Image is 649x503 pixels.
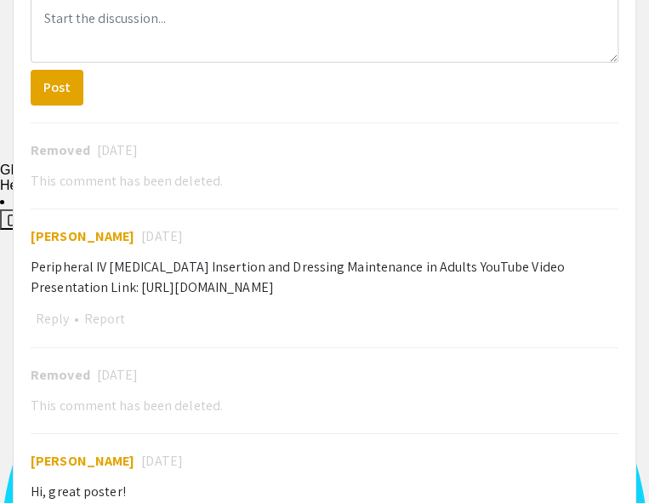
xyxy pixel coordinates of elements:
[141,226,183,247] span: [DATE]
[31,396,618,416] div: This comment has been deleted.
[7,212,117,227] div: Stop generating
[13,426,72,490] iframe: Chat
[97,365,139,386] span: [DATE]
[31,366,90,384] span: Removed
[31,308,74,330] button: Reply
[97,140,139,161] span: [DATE]
[31,452,134,470] span: [PERSON_NAME]
[31,70,83,106] button: Post
[31,171,618,191] div: This comment has been deleted.
[31,308,618,330] div: •
[141,451,183,472] span: [DATE]
[31,257,618,298] div: Peripheral IV [MEDICAL_DATA] Insertion and Dressing Maintenance in Adults YouTube Video Presentat...
[31,227,134,245] span: [PERSON_NAME]
[31,141,90,159] span: Removed
[79,308,130,330] button: Report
